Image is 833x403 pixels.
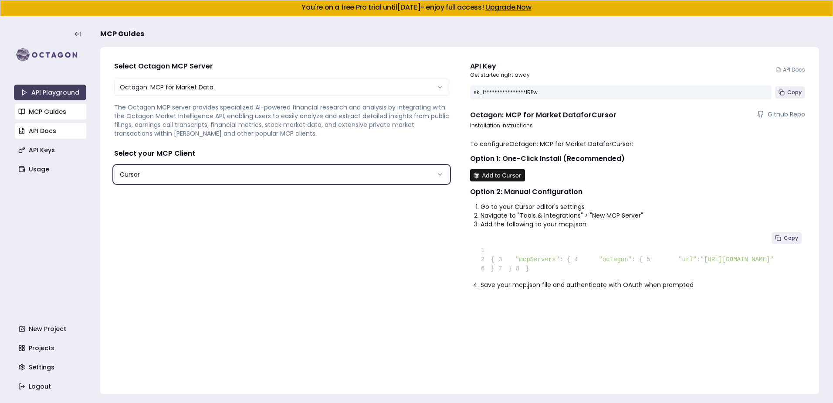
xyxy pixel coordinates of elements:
[481,211,805,220] li: Navigate to "Tools & Integrations" > "New MCP Server"
[776,66,805,73] a: API Docs
[114,103,449,138] p: The Octagon MCP server provides specialized AI-powered financial research and analysis by integra...
[678,256,697,263] span: "url"
[14,85,86,100] a: API Playground
[787,89,802,96] span: Copy
[470,169,525,181] img: Install MCP Server
[477,246,491,255] span: 1
[559,256,570,263] span: : {
[481,202,805,211] li: Go to your Cursor editor's settings
[494,264,508,273] span: 7
[701,256,774,263] span: "[URL][DOMAIN_NAME]"
[481,280,805,289] li: Save your mcp.json file and authenticate with OAuth when prompted
[599,256,632,263] span: "octagon"
[570,255,584,264] span: 4
[15,161,87,177] a: Usage
[100,29,144,39] span: MCP Guides
[775,86,805,99] button: Copy
[470,61,530,72] div: API Key
[515,256,559,263] span: "mcpServers"
[784,235,798,242] span: Copy
[15,123,87,139] a: API Docs
[114,148,449,159] h4: Select your MCP Client
[643,255,657,264] span: 5
[15,104,87,120] a: MCP Guides
[14,46,86,64] img: logo-rect-yK7x_WSZ.svg
[470,72,530,79] p: Get started right away
[15,340,87,356] a: Projects
[632,256,643,263] span: : {
[697,256,700,263] span: :
[757,110,805,119] a: Github Repo
[477,265,494,272] span: }
[114,61,449,72] h4: Select Octagon MCP Server
[7,4,826,11] h5: You're on a free Pro trial until [DATE] - enjoy full access!
[512,264,526,273] span: 8
[477,256,494,263] span: {
[470,122,805,129] p: Installation instructions
[494,255,508,264] span: 3
[477,255,491,264] span: 2
[15,359,87,375] a: Settings
[470,140,805,148] p: To configure Octagon: MCP for Market Data for Cursor :
[481,220,805,229] li: Add the following to your mcp.json
[772,232,802,244] button: Copy
[768,110,805,119] span: Github Repo
[470,110,616,120] h4: Octagon: MCP for Market Data for Cursor
[494,265,512,272] span: }
[15,142,87,158] a: API Keys
[470,187,805,197] h2: Option 2: Manual Configuration
[470,154,805,164] h2: Option 1: One-Click Install (Recommended)
[485,2,532,12] a: Upgrade Now
[512,265,529,272] span: }
[15,379,87,394] a: Logout
[15,321,87,337] a: New Project
[477,264,491,273] span: 6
